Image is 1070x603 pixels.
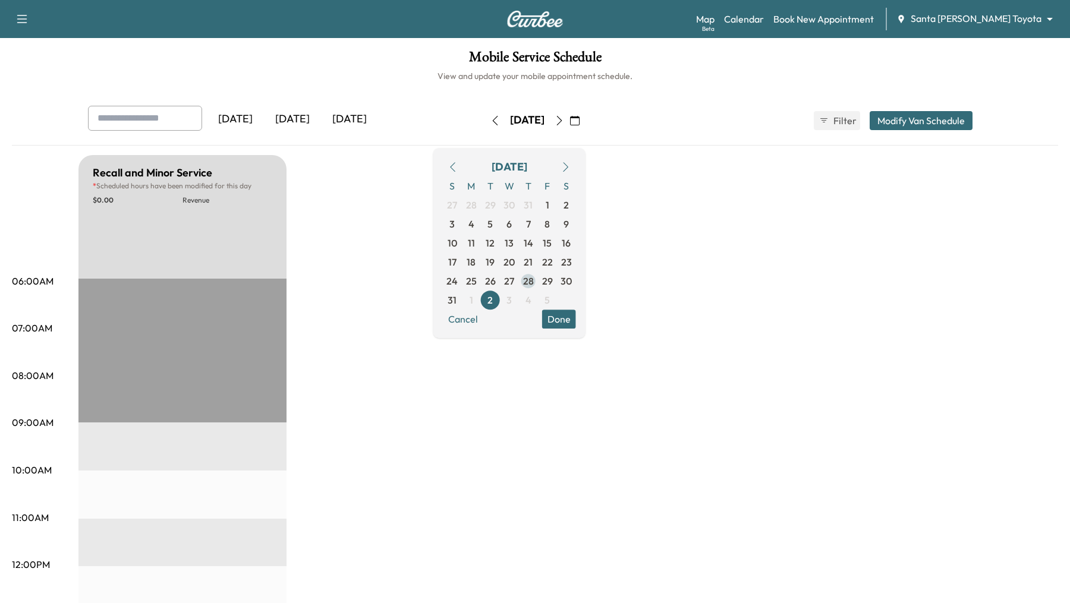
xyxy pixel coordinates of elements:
[561,255,572,269] span: 23
[524,255,533,269] span: 21
[500,176,519,195] span: W
[557,176,576,195] span: S
[93,165,212,181] h5: Recall and Minor Service
[93,181,272,191] p: Scheduled hours have been modified for this day
[321,106,378,133] div: [DATE]
[519,176,538,195] span: T
[448,293,457,307] span: 31
[506,11,564,27] img: Curbee Logo
[542,274,553,288] span: 29
[466,198,477,212] span: 28
[12,415,53,430] p: 09:00AM
[503,198,515,212] span: 30
[443,176,462,195] span: S
[814,111,860,130] button: Filter
[481,176,500,195] span: T
[504,274,514,288] span: 27
[487,217,493,231] span: 5
[12,70,1058,82] h6: View and update your mobile appointment schedule.
[448,255,457,269] span: 17
[12,463,52,477] p: 10:00AM
[12,50,1058,70] h1: Mobile Service Schedule
[542,310,576,329] button: Done
[526,217,531,231] span: 7
[12,321,52,335] p: 07:00AM
[911,12,1041,26] span: Santa [PERSON_NAME] Toyota
[485,198,496,212] span: 29
[12,368,53,383] p: 08:00AM
[207,106,264,133] div: [DATE]
[486,255,495,269] span: 19
[182,195,272,205] p: Revenue
[468,217,474,231] span: 4
[545,293,550,307] span: 5
[870,111,973,130] button: Modify Van Schedule
[467,255,476,269] span: 18
[538,176,557,195] span: F
[696,12,715,26] a: MapBeta
[466,274,477,288] span: 25
[524,198,533,212] span: 31
[543,236,552,250] span: 15
[506,217,512,231] span: 6
[449,217,455,231] span: 3
[561,274,572,288] span: 30
[523,274,534,288] span: 28
[12,510,49,525] p: 11:00AM
[542,255,553,269] span: 22
[564,217,569,231] span: 9
[446,274,458,288] span: 24
[546,198,549,212] span: 1
[545,217,550,231] span: 8
[833,113,855,128] span: Filter
[443,310,483,329] button: Cancel
[492,159,527,175] div: [DATE]
[503,255,515,269] span: 20
[510,113,545,128] div: [DATE]
[448,236,457,250] span: 10
[447,198,457,212] span: 27
[564,198,569,212] span: 2
[462,176,481,195] span: M
[506,293,512,307] span: 3
[702,24,715,33] div: Beta
[487,293,493,307] span: 2
[505,236,514,250] span: 13
[12,557,50,572] p: 12:00PM
[524,236,533,250] span: 14
[93,195,182,205] p: $ 0.00
[525,293,531,307] span: 4
[12,274,53,288] p: 06:00AM
[468,236,475,250] span: 11
[562,236,571,250] span: 16
[470,293,473,307] span: 1
[486,236,495,250] span: 12
[773,12,874,26] a: Book New Appointment
[485,274,496,288] span: 26
[264,106,321,133] div: [DATE]
[724,12,764,26] a: Calendar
